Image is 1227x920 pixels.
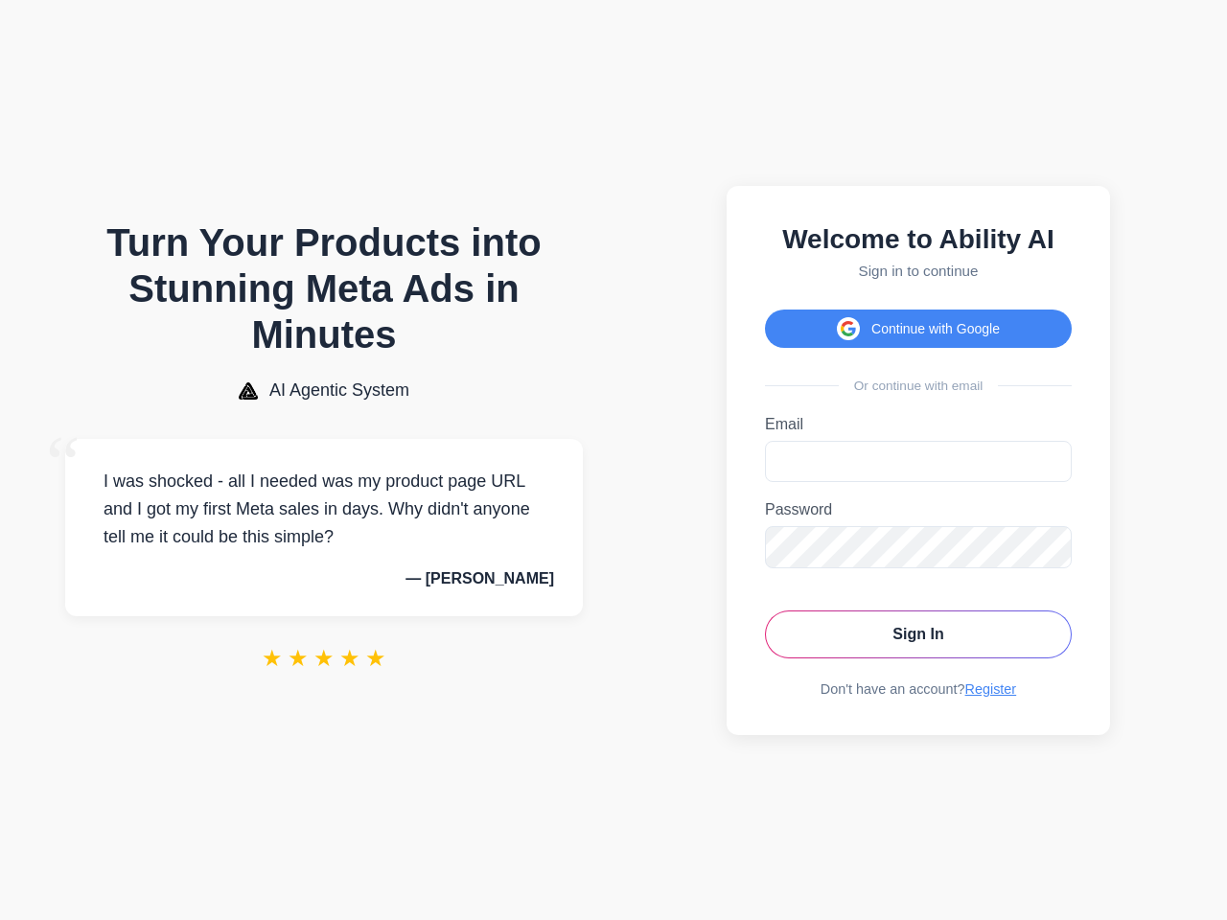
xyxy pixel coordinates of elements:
span: ★ [262,645,283,672]
p: — [PERSON_NAME] [94,570,554,587]
h1: Turn Your Products into Stunning Meta Ads in Minutes [65,219,583,357]
div: Or continue with email [765,379,1072,393]
span: ★ [313,645,335,672]
label: Password [765,501,1072,518]
h2: Welcome to Ability AI [765,224,1072,255]
button: Sign In [765,610,1072,658]
span: ★ [339,645,360,672]
span: AI Agentic System [269,380,409,401]
span: ★ [365,645,386,672]
label: Email [765,416,1072,433]
a: Register [965,681,1017,697]
p: I was shocked - all I needed was my product page URL and I got my first Meta sales in days. Why d... [94,468,554,550]
span: “ [46,420,81,507]
div: Don't have an account? [765,681,1072,697]
button: Continue with Google [765,310,1072,348]
span: ★ [288,645,309,672]
p: Sign in to continue [765,263,1072,279]
img: AI Agentic System Logo [239,382,258,400]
